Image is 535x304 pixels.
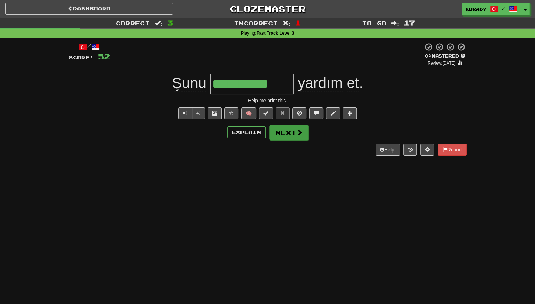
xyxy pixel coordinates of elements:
[269,125,309,141] button: Next
[404,18,415,27] span: 17
[208,107,222,119] button: Show image (alt+x)
[326,107,340,119] button: Edit sentence (alt+d)
[438,144,466,156] button: Report
[184,3,351,15] a: Clozemaster
[292,107,306,119] button: Ignore sentence (alt+i)
[155,20,162,26] span: :
[69,54,94,60] span: Score:
[116,20,150,27] span: Correct
[343,107,357,119] button: Add to collection (alt+a)
[167,18,173,27] span: 3
[425,53,432,59] span: 0 %
[172,75,206,91] span: Şunu
[309,107,323,119] button: Discuss sentence (alt+u)
[234,20,278,27] span: Incorrect
[294,75,363,91] span: .
[502,6,505,10] span: /
[224,107,238,119] button: Favorite sentence (alt+f)
[259,107,273,119] button: Set this sentence to 100% Mastered (alt+m)
[241,107,256,119] button: 🧠
[177,107,205,119] div: Text-to-speech controls
[192,107,205,119] button: ½
[466,6,486,12] span: kbrady
[257,31,295,36] strong: Fast Track Level 3
[5,3,173,15] a: Dashboard
[391,20,399,26] span: :
[69,97,467,104] div: Help me print this.
[178,107,192,119] button: Play sentence audio (ctl+space)
[376,144,400,156] button: Help!
[423,53,467,59] div: Mastered
[347,75,359,91] span: et
[69,43,110,51] div: /
[403,144,417,156] button: Round history (alt+y)
[98,52,110,61] span: 52
[362,20,386,27] span: To go
[276,107,290,119] button: Reset to 0% Mastered (alt+r)
[295,18,301,27] span: 1
[227,126,266,138] button: Explain
[428,61,455,66] small: Review: [DATE]
[298,75,342,91] span: yardım
[283,20,290,26] span: :
[462,3,521,15] a: kbrady /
